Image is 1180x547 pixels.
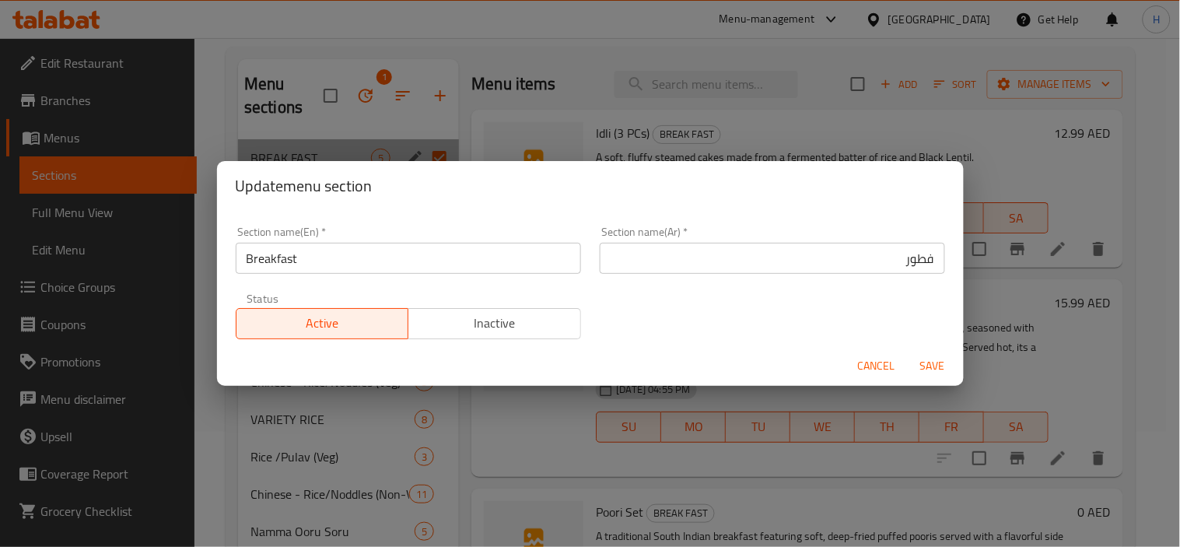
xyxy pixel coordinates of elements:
[236,174,945,198] h2: Update menu section
[858,356,895,376] span: Cancel
[243,312,403,335] span: Active
[600,243,945,274] input: Please enter section name(ar)
[852,352,902,380] button: Cancel
[408,308,581,339] button: Inactive
[236,243,581,274] input: Please enter section name(en)
[236,308,409,339] button: Active
[415,312,575,335] span: Inactive
[908,352,958,380] button: Save
[914,356,951,376] span: Save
